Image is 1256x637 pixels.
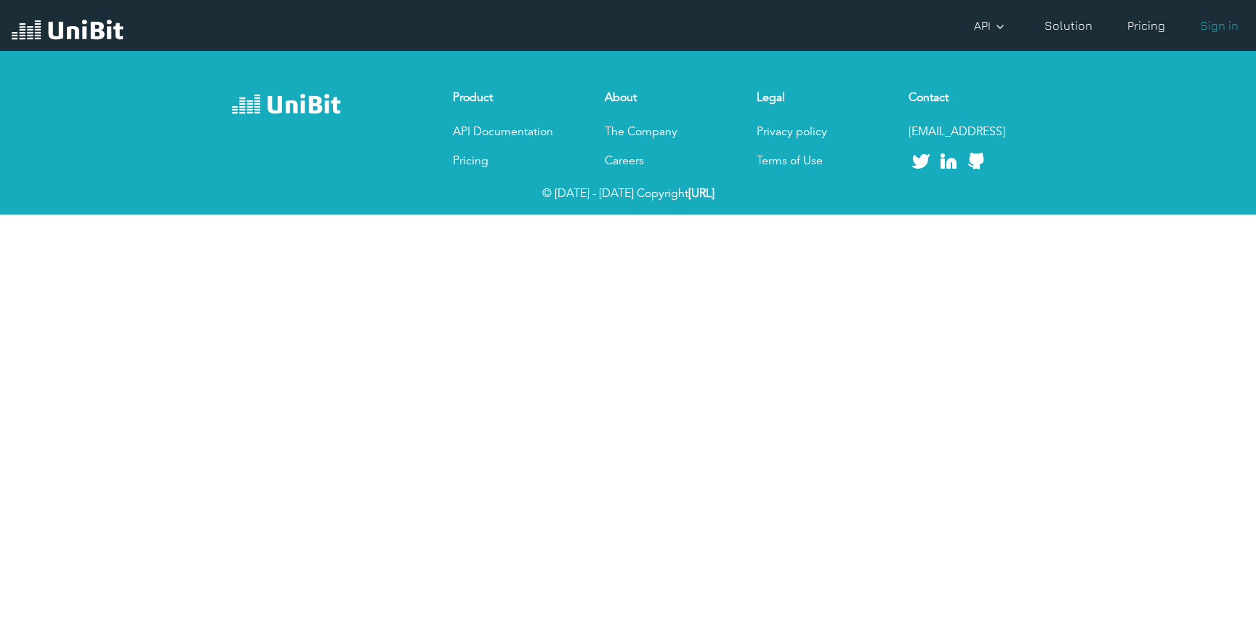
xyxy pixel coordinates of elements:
[757,156,823,167] a: Terms of Use
[909,92,1025,105] h6: Contact
[214,185,1042,203] p: © [DATE] - [DATE] Copyright
[1194,11,1244,40] a: Sign in
[757,127,827,138] a: Privacy policy
[453,92,569,105] h6: Product
[968,11,1015,40] a: API
[605,156,644,167] a: Careers
[909,124,1025,141] p: [EMAIL_ADDRESS]
[1039,11,1098,40] a: Solution
[453,156,488,167] a: Pricing
[688,188,714,200] strong: [URL]
[605,124,721,141] p: The Company
[1122,11,1171,40] a: Pricing
[605,92,721,105] h6: About
[453,127,553,138] a: API Documentation
[757,92,873,105] h6: Legal
[232,92,341,119] img: logo-white.b5ed765.png
[12,17,124,45] img: UniBit Logo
